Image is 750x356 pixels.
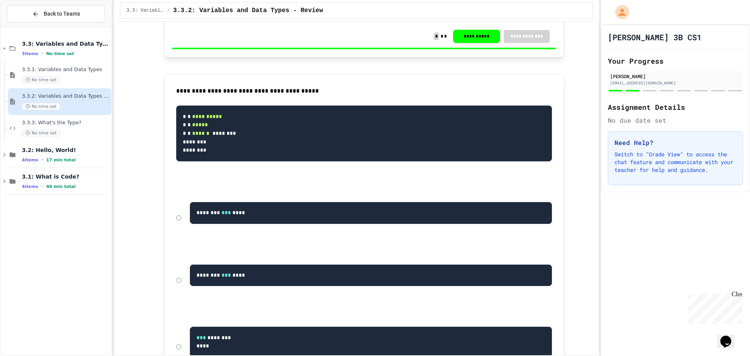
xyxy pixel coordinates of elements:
h2: Your Progress [608,55,743,66]
span: 3 items [22,51,38,56]
div: [PERSON_NAME] [610,73,741,80]
span: • [41,50,43,57]
h1: [PERSON_NAME] 3B CS1 [608,32,702,43]
button: Back to Teams [7,5,105,22]
span: 3.3.1: Variables and Data Types [22,66,110,73]
span: 3.2: Hello, World! [22,147,110,154]
span: 17 min total [46,157,75,163]
div: My Account [607,3,631,21]
iframe: chat widget [717,325,742,348]
span: Back to Teams [44,10,80,18]
span: 4 items [22,184,38,189]
span: No time set [46,51,74,56]
span: • [41,157,43,163]
span: 3.3: Variables and Data Types [127,7,164,14]
span: No time set [22,129,60,137]
span: 40 min total [46,184,75,189]
span: • [41,183,43,190]
span: 3.1: What is Code? [22,173,110,180]
h2: Assignment Details [608,102,743,113]
span: 4 items [22,157,38,163]
div: Chat with us now!Close [3,3,54,50]
span: 3.3: Variables and Data Types [22,40,110,47]
h3: Need Help? [614,138,736,147]
div: No due date set [608,116,743,125]
div: [EMAIL_ADDRESS][DOMAIN_NAME] [610,80,741,86]
iframe: chat widget [685,291,742,324]
span: No time set [22,103,60,110]
span: / [167,7,170,14]
span: 3.3.2: Variables and Data Types - Review [22,93,110,100]
p: Switch to "Grade View" to access the chat feature and communicate with your teacher for help and ... [614,150,736,174]
span: 3.3.3: What's the Type? [22,120,110,126]
span: No time set [22,76,60,84]
span: 3.3.2: Variables and Data Types - Review [173,6,323,15]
